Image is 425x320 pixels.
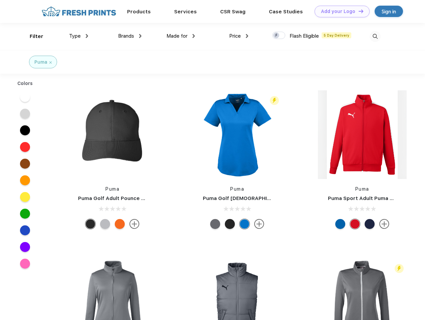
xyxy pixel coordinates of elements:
[246,34,248,38] img: dropdown.png
[12,80,38,87] div: Colors
[105,186,119,192] a: Puma
[395,264,404,273] img: flash_active_toggle.svg
[49,61,52,64] img: filter_cancel.svg
[192,34,195,38] img: dropdown.png
[100,219,110,229] div: Quarry
[115,219,125,229] div: Vibrant Orange
[318,90,407,179] img: func=resize&h=266
[290,33,319,39] span: Flash Eligible
[193,90,282,179] img: func=resize&h=266
[34,59,47,66] div: Puma
[220,9,246,15] a: CSR Swag
[69,33,81,39] span: Type
[86,34,88,38] img: dropdown.png
[359,9,363,13] img: DT
[40,6,118,17] img: fo%20logo%202.webp
[335,219,345,229] div: Lapis Blue
[240,219,250,229] div: Lapis Blue
[350,219,360,229] div: High Risk Red
[382,8,396,15] div: Sign in
[127,9,151,15] a: Products
[379,219,389,229] img: more.svg
[225,219,235,229] div: Puma Black
[30,33,43,40] div: Filter
[230,186,244,192] a: Puma
[355,186,369,192] a: Puma
[174,9,197,15] a: Services
[85,219,95,229] div: Puma Black
[203,195,327,201] a: Puma Golf [DEMOGRAPHIC_DATA]' Icon Golf Polo
[375,6,403,17] a: Sign in
[270,96,279,105] img: flash_active_toggle.svg
[322,32,351,38] span: 5 Day Delivery
[321,9,355,14] div: Add your Logo
[118,33,134,39] span: Brands
[210,219,220,229] div: Quiet Shade
[370,31,381,42] img: desktop_search.svg
[68,90,157,179] img: func=resize&h=266
[229,33,241,39] span: Price
[139,34,141,38] img: dropdown.png
[166,33,187,39] span: Made for
[365,219,375,229] div: Peacoat
[254,219,264,229] img: more.svg
[78,195,180,201] a: Puma Golf Adult Pounce Adjustable Cap
[129,219,139,229] img: more.svg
